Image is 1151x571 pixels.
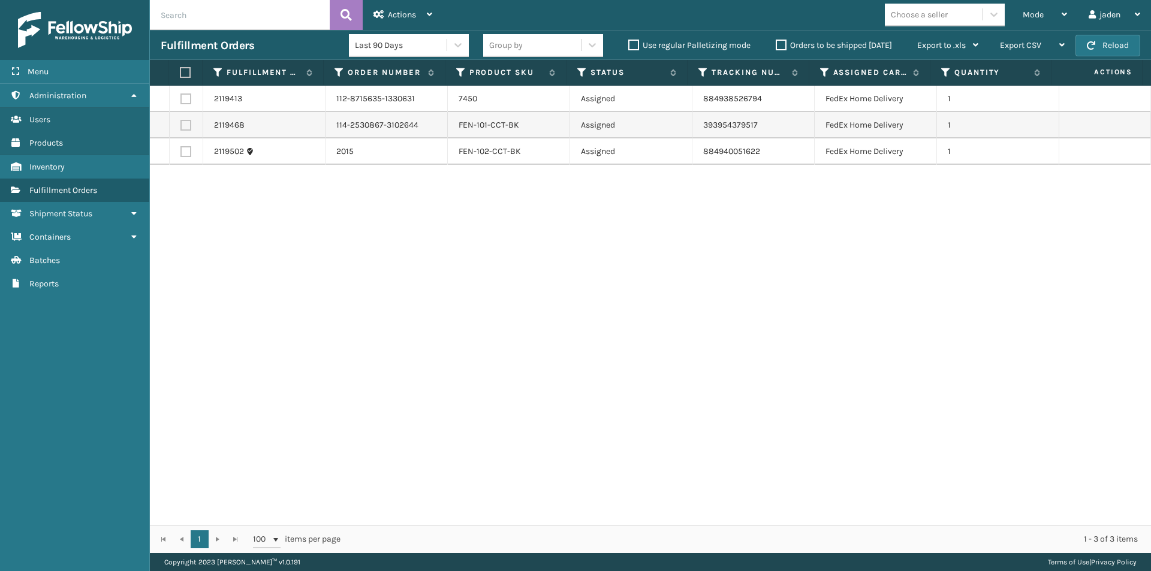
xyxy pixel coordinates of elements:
a: Terms of Use [1048,558,1089,566]
div: Choose a seller [891,8,948,21]
a: 393954379517 [703,120,758,130]
td: 2015 [326,138,448,165]
span: Users [29,114,50,125]
span: items per page [253,530,341,548]
a: 7450 [459,93,477,104]
td: 114-2530867-3102644 [326,112,448,138]
span: Export CSV [1000,40,1041,50]
label: Status [590,67,664,78]
td: 1 [937,138,1059,165]
span: Batches [29,255,60,265]
span: Menu [28,67,49,77]
td: 1 [937,86,1059,112]
span: Fulfillment Orders [29,185,97,195]
div: Last 90 Days [355,39,448,52]
label: Use regular Palletizing mode [628,40,751,50]
td: Assigned [570,138,692,165]
span: Products [29,138,63,148]
a: 884940051622 [703,146,760,156]
span: Containers [29,232,71,242]
div: Group by [489,39,523,52]
label: Tracking Number [712,67,785,78]
label: Orders to be shipped [DATE] [776,40,892,50]
span: Administration [29,90,86,101]
a: FEN-102-CCT-BK [459,146,521,156]
a: FEN-101-CCT-BK [459,120,519,130]
span: Mode [1023,10,1044,20]
h3: Fulfillment Orders [161,38,254,53]
label: Product SKU [469,67,543,78]
span: Export to .xls [917,40,966,50]
a: Privacy Policy [1091,558,1137,566]
p: Copyright 2023 [PERSON_NAME]™ v 1.0.191 [164,553,300,571]
td: FedEx Home Delivery [815,138,937,165]
a: 2119502 [214,146,244,158]
span: Reports [29,279,59,289]
td: 1 [937,112,1059,138]
a: 884938526794 [703,93,762,104]
label: Fulfillment Order Id [227,67,300,78]
a: 1 [191,530,209,548]
span: 100 [253,533,271,545]
label: Order Number [348,67,421,78]
a: 2119413 [214,93,242,105]
label: Quantity [954,67,1028,78]
span: Actions [1055,62,1140,82]
td: Assigned [570,112,692,138]
td: Assigned [570,86,692,112]
span: Shipment Status [29,209,92,219]
label: Assigned Carrier Service [833,67,907,78]
span: Actions [388,10,416,20]
span: Inventory [29,162,65,172]
td: FedEx Home Delivery [815,86,937,112]
div: | [1048,553,1137,571]
button: Reload [1075,35,1140,56]
a: 2119468 [214,119,245,131]
div: 1 - 3 of 3 items [357,533,1138,545]
td: 112-8715635-1330631 [326,86,448,112]
img: logo [18,12,132,48]
td: FedEx Home Delivery [815,112,937,138]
